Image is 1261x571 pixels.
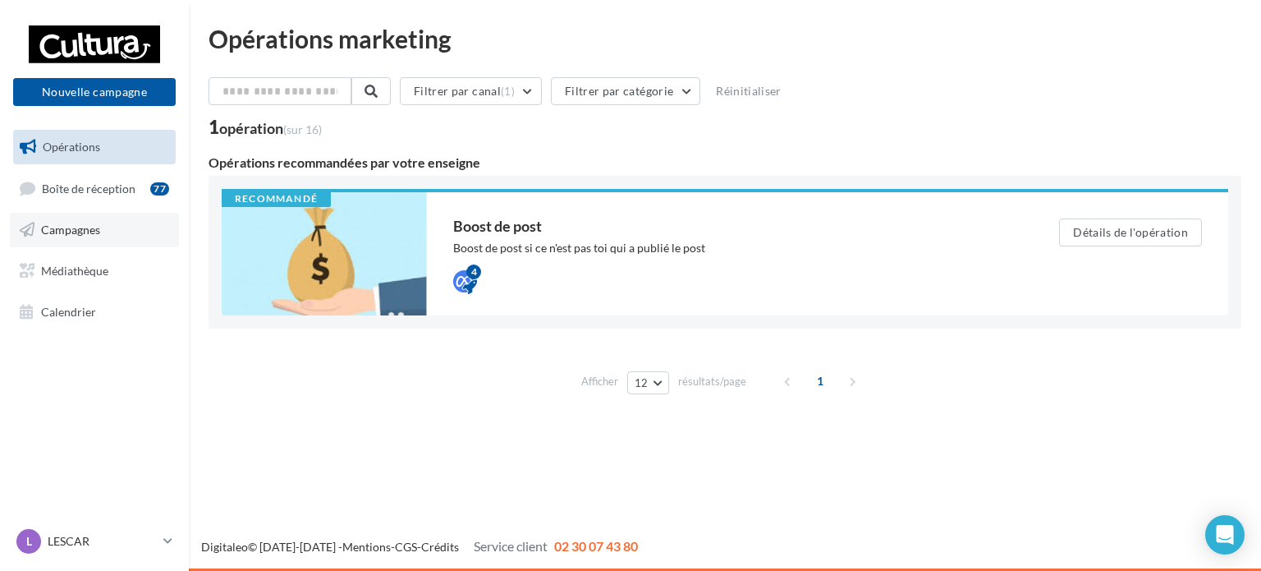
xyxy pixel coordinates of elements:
div: opération [219,121,322,136]
span: Afficher [581,374,618,389]
span: Campagnes [41,223,100,237]
button: Filtrer par canal(1) [400,77,542,105]
span: L [26,533,32,550]
a: Opérations [10,130,179,164]
div: Boost de post si ce n'est pas toi qui a publié le post [453,240,993,256]
div: Open Intercom Messenger [1205,515,1245,555]
button: 12 [627,371,669,394]
span: résultats/page [678,374,746,389]
span: Service client [474,538,548,554]
a: CGS [395,540,417,554]
span: (1) [501,85,515,98]
div: 4 [466,265,481,279]
span: Calendrier [41,304,96,318]
div: Boost de post [453,219,993,233]
a: Digitaleo [201,540,248,554]
span: © [DATE]-[DATE] - - - [201,540,638,554]
a: Mentions [342,540,391,554]
button: Détails de l'opération [1059,219,1202,246]
span: Boîte de réception [42,181,135,195]
button: Nouvelle campagne [13,78,176,106]
span: Opérations [43,140,100,154]
div: Opérations recommandées par votre enseigne [209,156,1241,169]
a: Calendrier [10,295,179,329]
div: Recommandé [222,192,331,207]
span: 02 30 07 43 80 [554,538,638,554]
a: L LESCAR [13,526,176,557]
a: Campagnes [10,213,179,247]
div: 77 [150,182,169,196]
button: Réinitialiser [709,81,788,101]
span: 1 [807,368,833,394]
p: LESCAR [48,533,157,550]
div: 1 [209,118,322,136]
span: 12 [635,376,649,389]
a: Médiathèque [10,254,179,288]
a: Crédits [421,540,459,554]
span: Médiathèque [41,264,108,278]
div: Opérations marketing [209,26,1241,51]
a: Boîte de réception77 [10,171,179,206]
span: (sur 16) [283,122,322,136]
button: Filtrer par catégorie [551,77,700,105]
